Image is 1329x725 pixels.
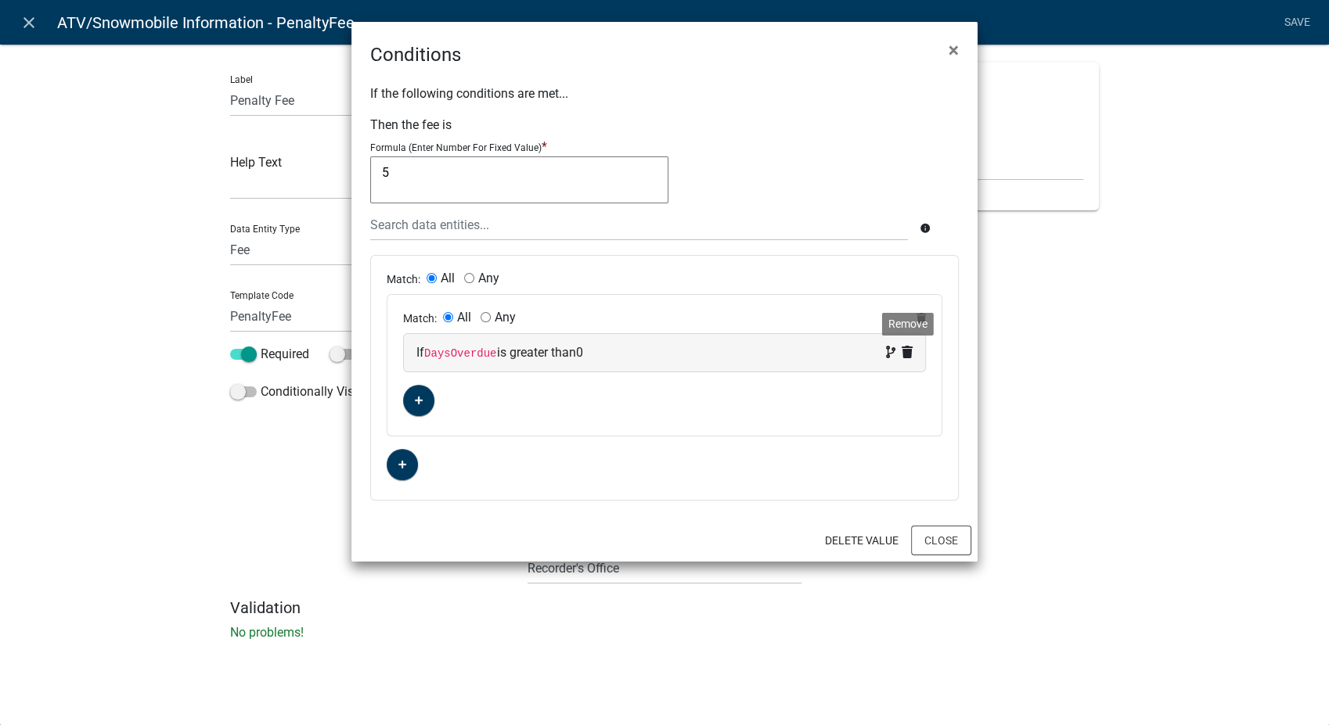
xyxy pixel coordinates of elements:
code: DaysOverdue [424,347,496,360]
button: Close [911,526,971,555]
i: info [920,223,931,234]
span: Match: [387,273,427,285]
h4: Conditions [370,41,461,69]
button: Delete Value [812,526,911,555]
div: Remove [882,313,934,336]
span: Match: [403,312,443,325]
label: Any [478,272,499,285]
input: Search data entities... [370,209,908,241]
button: Close [936,28,971,72]
p: If the following conditions are met... [370,84,959,103]
span: × [949,39,959,61]
span: 0 [575,345,582,360]
label: Then the fee is [370,119,452,131]
label: All [441,272,455,285]
label: All [457,311,471,324]
div: If is greater than [416,343,913,362]
label: Any [495,311,516,324]
p: Formula (Enter Number For Fixed Value) [370,142,542,153]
